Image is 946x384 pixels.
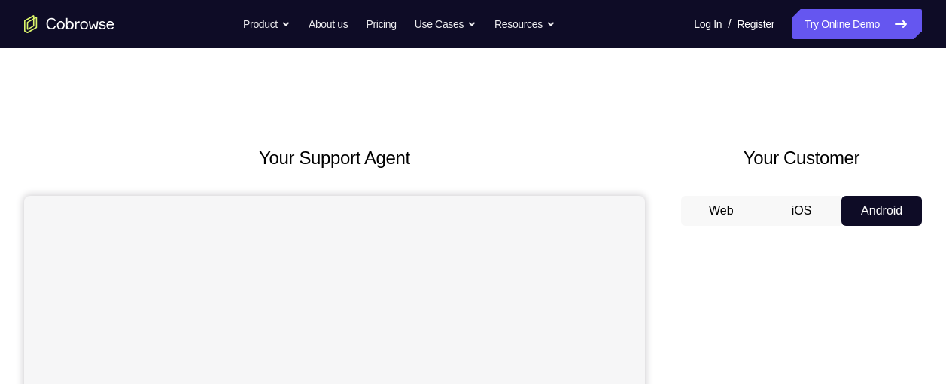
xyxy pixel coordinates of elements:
[762,196,842,226] button: iOS
[494,9,555,39] button: Resources
[841,196,922,226] button: Android
[24,145,645,172] h2: Your Support Agent
[243,9,290,39] button: Product
[738,9,774,39] a: Register
[728,15,731,33] span: /
[792,9,922,39] a: Try Online Demo
[415,9,476,39] button: Use Cases
[681,196,762,226] button: Web
[366,9,396,39] a: Pricing
[24,15,114,33] a: Go to the home page
[694,9,722,39] a: Log In
[681,145,922,172] h2: Your Customer
[309,9,348,39] a: About us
